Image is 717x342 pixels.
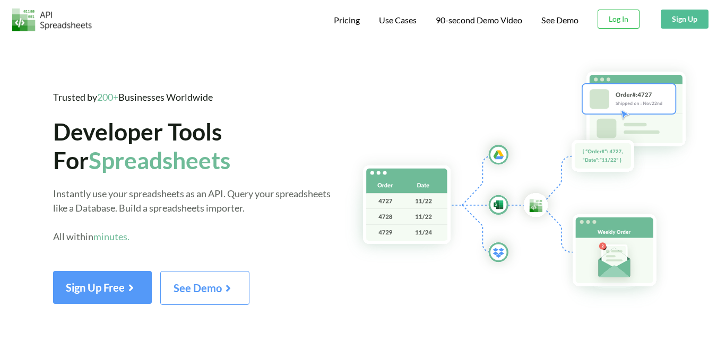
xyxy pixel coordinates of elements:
[436,16,522,24] span: 90-second Demo Video
[541,15,578,26] a: See Demo
[174,282,236,294] span: See Demo
[344,58,717,309] img: Hero Spreadsheet Flow
[160,271,249,305] button: See Demo
[53,188,331,242] span: Instantly use your spreadsheets as an API. Query your spreadsheets like a Database. Build a sprea...
[334,15,360,25] span: Pricing
[53,117,230,173] span: Developer Tools For
[661,10,709,29] button: Sign Up
[379,15,417,25] span: Use Cases
[598,10,640,29] button: Log In
[12,8,92,31] img: Logo.png
[97,91,118,103] span: 200+
[66,281,139,294] span: Sign Up Free
[160,285,249,294] a: See Demo
[93,231,129,242] span: minutes.
[53,271,152,304] button: Sign Up Free
[53,91,213,103] span: Trusted by Businesses Worldwide
[89,146,230,174] span: Spreadsheets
